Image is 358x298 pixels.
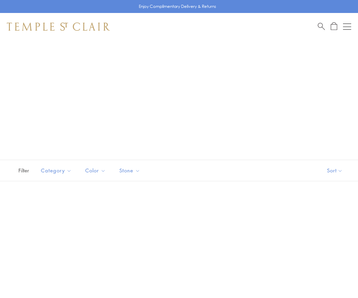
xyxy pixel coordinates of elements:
span: Color [82,166,111,175]
a: Open Shopping Bag [331,22,337,31]
button: Stone [114,163,145,178]
button: Show sort by [312,160,358,181]
span: Stone [116,166,145,175]
span: Category [38,166,77,175]
button: Color [80,163,111,178]
p: Enjoy Complimentary Delivery & Returns [139,3,216,10]
button: Category [36,163,77,178]
a: Search [318,22,325,31]
button: Open navigation [343,23,351,31]
img: Temple St. Clair [7,23,110,31]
